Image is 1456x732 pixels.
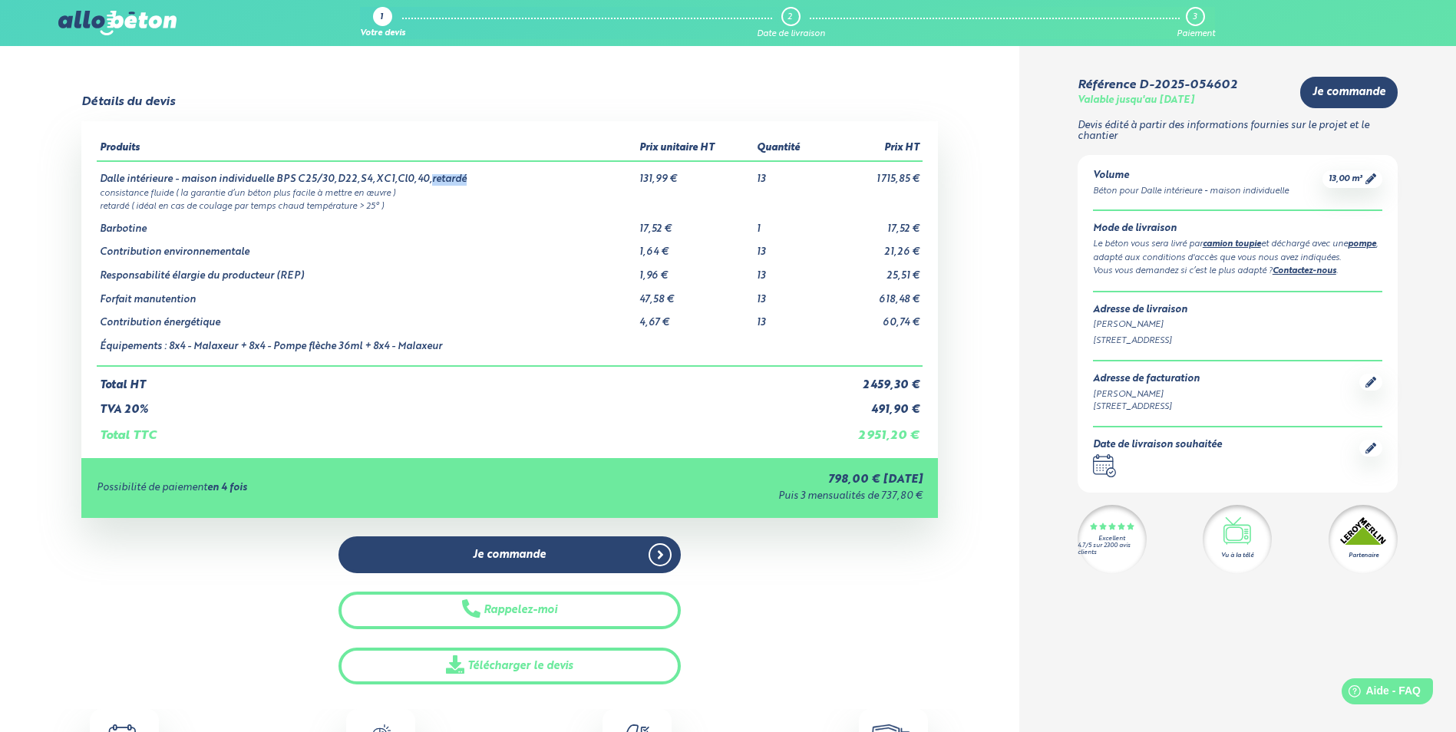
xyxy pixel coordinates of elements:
div: Référence D-2025-054602 [1078,78,1236,92]
div: Adresse de facturation [1093,374,1200,385]
a: 1 Votre devis [360,7,405,39]
td: Contribution environnementale [97,235,636,259]
td: 1 715,85 € [824,161,922,186]
td: 1,64 € [636,235,754,259]
td: Contribution énergétique [97,305,636,329]
a: Je commande [338,536,681,574]
td: 60,74 € [824,305,922,329]
div: Possibilité de paiement [97,483,518,494]
td: 13 [754,161,825,186]
td: 25,51 € [824,259,922,282]
td: 1,96 € [636,259,754,282]
td: 17,52 € [636,212,754,236]
div: Vous vous demandez si c’est le plus adapté ? . [1093,265,1382,279]
a: Je commande [1300,77,1398,108]
td: Total TTC [97,417,824,443]
a: camion toupie [1203,240,1261,249]
td: Équipements : 8x4 - Malaxeur + 8x4 - Pompe flèche 36ml + 8x4 - Malaxeur [97,329,636,366]
td: 4,67 € [636,305,754,329]
div: 1 [380,13,383,23]
div: Excellent [1098,536,1125,542]
p: Devis édité à partir des informations fournies sur le projet et le chantier [1078,120,1398,143]
div: Vu à la télé [1221,551,1253,560]
strong: en 4 fois [207,483,247,493]
div: [PERSON_NAME] [1093,318,1382,331]
th: Prix unitaire HT [636,137,754,161]
div: 4.7/5 sur 2300 avis clients [1078,542,1147,556]
div: [STREET_ADDRESS] [1093,335,1382,348]
div: Le béton vous sera livré par et déchargé avec une , adapté aux conditions d'accès que vous nous a... [1093,238,1382,265]
td: 1 [754,212,825,236]
td: 47,58 € [636,282,754,306]
div: Valable jusqu'au [DATE] [1078,95,1194,107]
td: Barbotine [97,212,636,236]
div: 3 [1193,12,1197,22]
td: TVA 20% [97,391,824,417]
td: consistance fluide ( la garantie d’un béton plus facile à mettre en œuvre ) [97,186,922,199]
td: Responsabilité élargie du producteur (REP) [97,259,636,282]
span: Je commande [473,549,546,562]
th: Quantité [754,137,825,161]
a: 3 Paiement [1177,7,1215,39]
td: 131,99 € [636,161,754,186]
div: [STREET_ADDRESS] [1093,401,1200,414]
div: Détails du devis [81,95,175,109]
div: Date de livraison [757,29,825,39]
a: pompe [1348,240,1376,249]
div: Mode de livraison [1093,223,1382,235]
td: 21,26 € [824,235,922,259]
td: 618,48 € [824,282,922,306]
div: Date de livraison souhaitée [1093,440,1222,451]
div: 2 [787,12,792,22]
img: allobéton [58,11,177,35]
td: Dalle intérieure - maison individuelle BPS C25/30,D22,S4,XC1,Cl0,40,retardé [97,161,636,186]
td: 13 [754,305,825,329]
td: 13 [754,282,825,306]
div: Partenaire [1349,551,1378,560]
div: Votre devis [360,29,405,39]
td: 13 [754,235,825,259]
td: 2 951,20 € [824,417,922,443]
th: Prix HT [824,137,922,161]
div: Volume [1093,170,1289,182]
td: Total HT [97,366,824,392]
span: Je commande [1312,86,1385,99]
button: Rappelez-moi [338,592,681,629]
iframe: Help widget launcher [1319,672,1439,715]
td: 13 [754,259,825,282]
td: 17,52 € [824,212,922,236]
a: Contactez-nous [1273,267,1336,275]
div: 798,00 € [DATE] [518,473,923,486]
div: [PERSON_NAME] [1093,388,1200,401]
td: 491,90 € [824,391,922,417]
td: 2 459,30 € [824,366,922,392]
div: Paiement [1177,29,1215,39]
th: Produits [97,137,636,161]
a: 2 Date de livraison [757,7,825,39]
a: Télécharger le devis [338,648,681,685]
td: retardé ( idéal en cas de coulage par temps chaud température > 25° ) [97,199,922,212]
div: Puis 3 mensualités de 737,80 € [518,491,923,503]
div: Adresse de livraison [1093,305,1382,316]
div: Béton pour Dalle intérieure - maison individuelle [1093,185,1289,198]
td: Forfait manutention [97,282,636,306]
